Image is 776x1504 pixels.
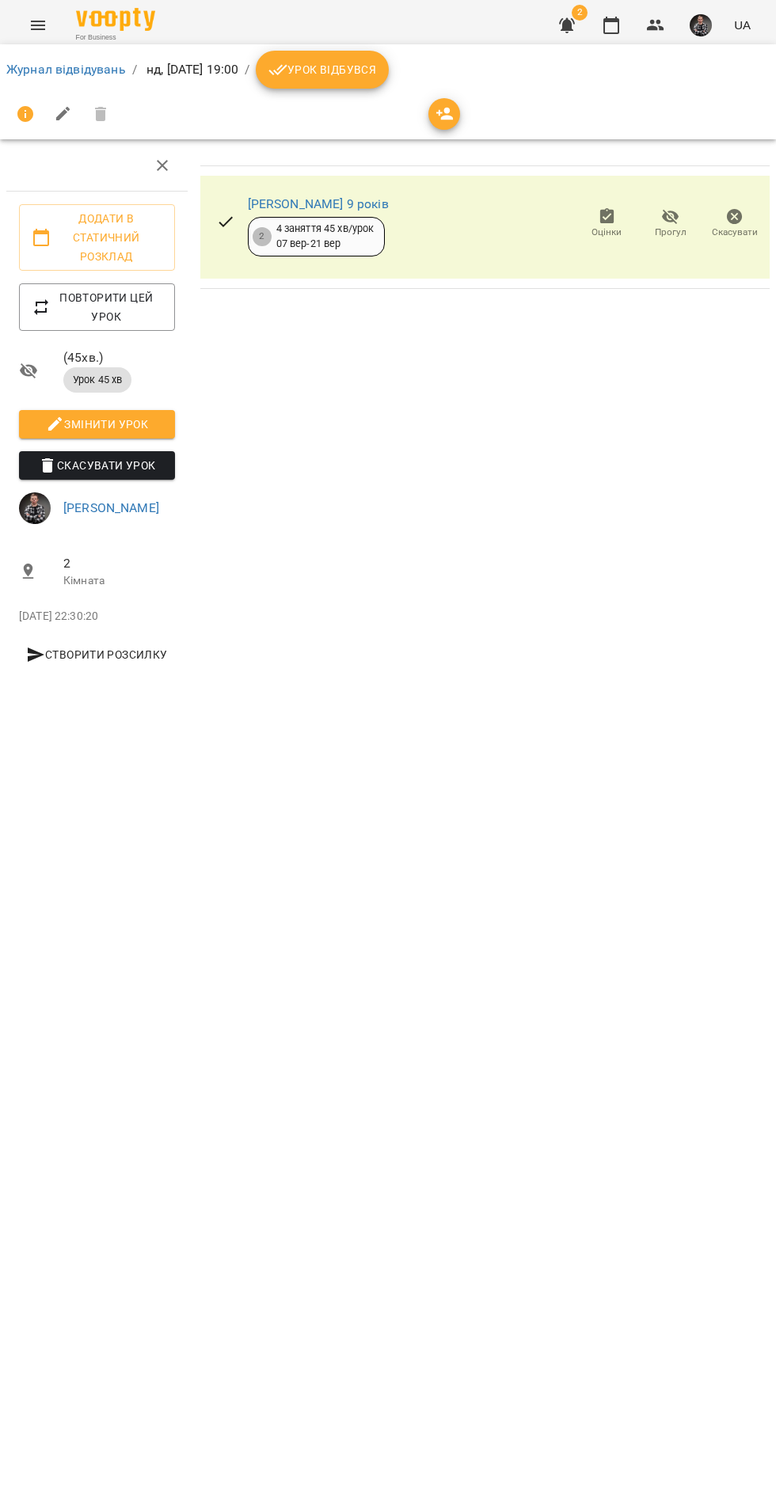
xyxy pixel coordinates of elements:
li: / [245,60,249,79]
button: Прогул [639,202,703,246]
button: Скасувати [702,202,766,246]
button: UA [728,10,757,40]
span: Оцінки [592,226,622,239]
p: [DATE] 22:30:20 [19,609,175,625]
span: Урок відбувся [268,60,376,79]
a: Журнал відвідувань [6,62,126,77]
button: Додати в статичний розклад [19,204,175,271]
span: Скасувати [712,226,758,239]
div: 2 [253,227,272,246]
span: 2 [572,5,588,21]
span: Додати в статичний розклад [32,209,162,266]
span: 2 [63,554,175,573]
span: For Business [76,32,155,43]
button: Змінити урок [19,410,175,439]
button: Menu [19,6,57,44]
a: [PERSON_NAME] 9 років [248,196,389,211]
button: Скасувати Урок [19,451,175,480]
span: Скасувати Урок [32,456,162,475]
nav: breadcrumb [6,51,770,89]
a: [PERSON_NAME] [63,500,159,515]
span: UA [734,17,751,33]
li: / [132,60,137,79]
span: Змінити урок [32,415,162,434]
span: ( 45 хв. ) [63,348,175,367]
img: 9774cdb94cd07e2c046c34ee188bda8a.png [690,14,712,36]
span: Урок 45 хв [63,373,131,387]
span: Повторити цей урок [32,288,162,326]
img: 9774cdb94cd07e2c046c34ee188bda8a.png [19,492,51,524]
p: нд, [DATE] 19:00 [143,60,239,79]
button: Створити розсилку [19,640,175,669]
span: Прогул [655,226,687,239]
img: Voopty Logo [76,8,155,31]
button: Оцінки [575,202,639,246]
button: Повторити цей урок [19,283,175,331]
button: Урок відбувся [256,51,389,89]
p: Кімната [63,573,175,589]
div: 4 заняття 45 хв/урок 07 вер - 21 вер [276,222,375,251]
span: Створити розсилку [25,645,169,664]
